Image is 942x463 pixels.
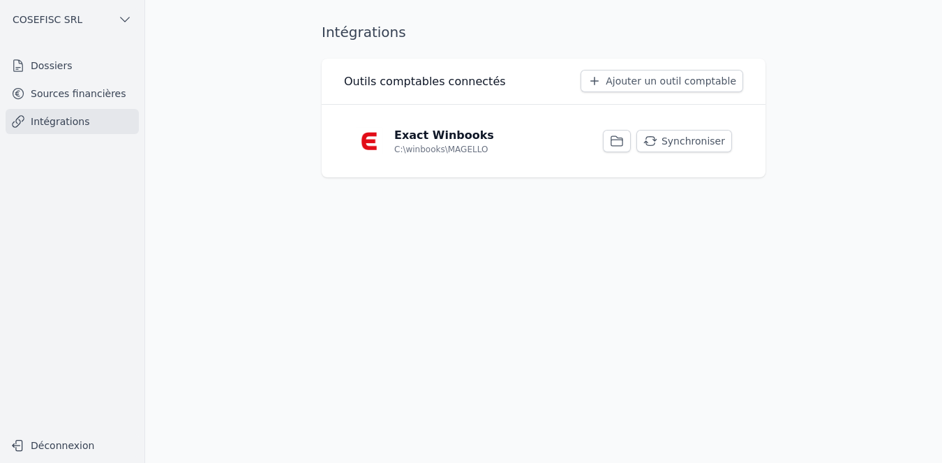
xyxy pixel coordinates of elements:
[6,109,139,134] a: Intégrations
[344,73,506,90] h3: Outils comptables connectés
[394,127,494,144] p: Exact Winbooks
[636,130,732,152] button: Synchroniser
[13,13,82,27] span: COSEFISC SRL
[6,434,139,457] button: Déconnexion
[344,116,743,166] a: Exact Winbooks C:\winbooks\MAGELLO Synchroniser
[322,22,406,42] h1: Intégrations
[394,144,488,155] p: C:\winbooks\MAGELLO
[6,8,139,31] button: COSEFISC SRL
[581,70,743,92] button: Ajouter un outil comptable
[6,53,139,78] a: Dossiers
[6,81,139,106] a: Sources financières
